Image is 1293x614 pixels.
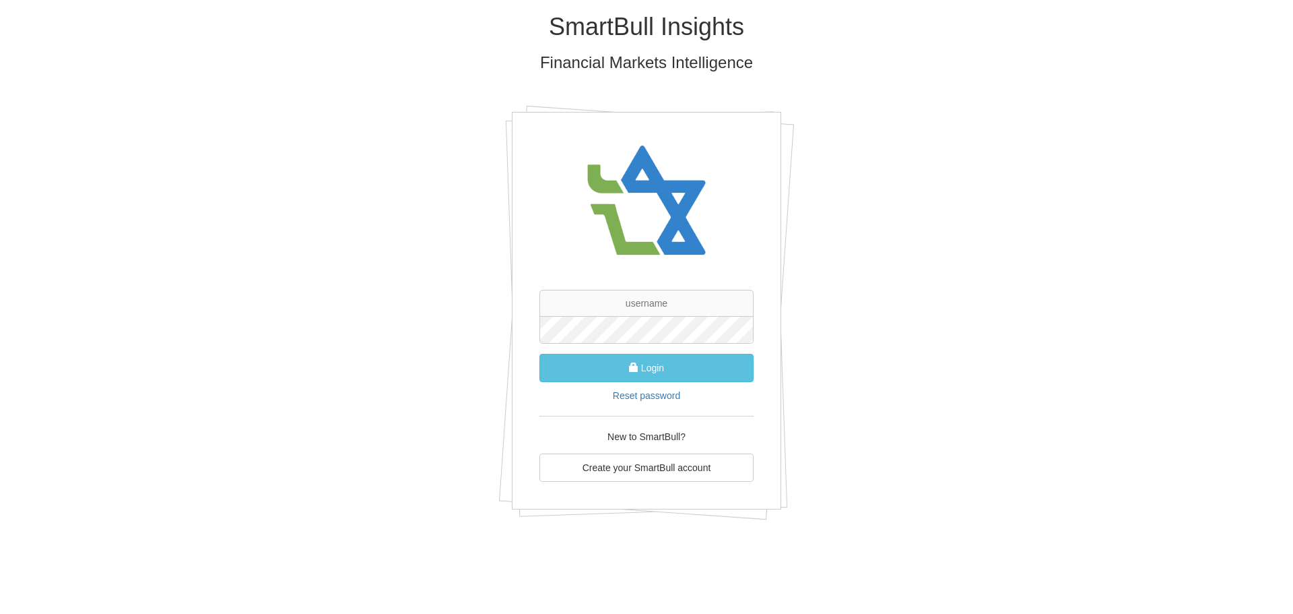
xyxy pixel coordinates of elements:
a: Create your SmartBull account [539,454,754,482]
a: Reset password [613,390,680,401]
img: avatar [579,133,714,270]
input: username [539,290,754,317]
h1: SmartBull Insights [253,13,1040,40]
button: Login [539,354,754,382]
span: New to SmartBull? [607,431,686,442]
h3: Financial Markets Intelligence [253,54,1040,71]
